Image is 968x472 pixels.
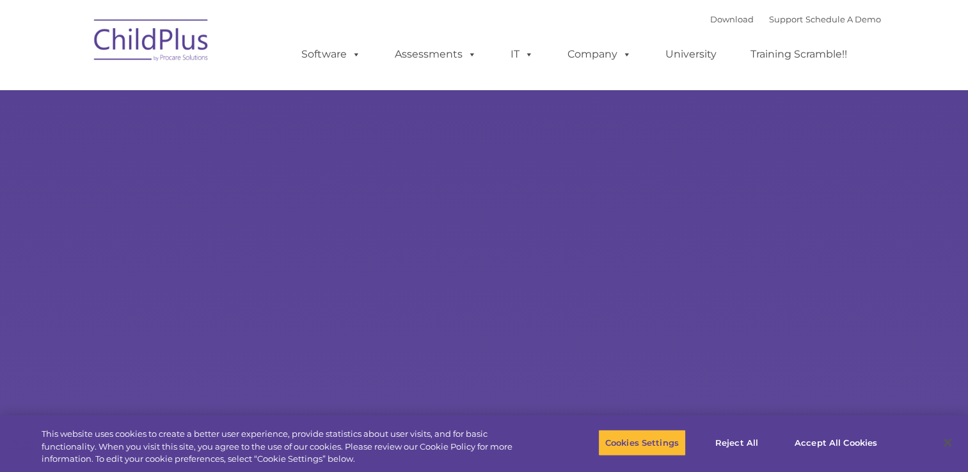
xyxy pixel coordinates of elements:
a: Company [555,42,644,67]
a: University [653,42,729,67]
a: IT [498,42,546,67]
a: Assessments [382,42,489,67]
a: Training Scramble!! [738,42,860,67]
img: ChildPlus by Procare Solutions [88,10,216,74]
a: Schedule A Demo [805,14,881,24]
font: | [710,14,881,24]
button: Accept All Cookies [788,429,884,456]
a: Support [769,14,803,24]
button: Reject All [697,429,777,456]
button: Close [933,429,962,457]
div: This website uses cookies to create a better user experience, provide statistics about user visit... [42,428,532,466]
a: Download [710,14,754,24]
a: Software [289,42,374,67]
button: Cookies Settings [598,429,686,456]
